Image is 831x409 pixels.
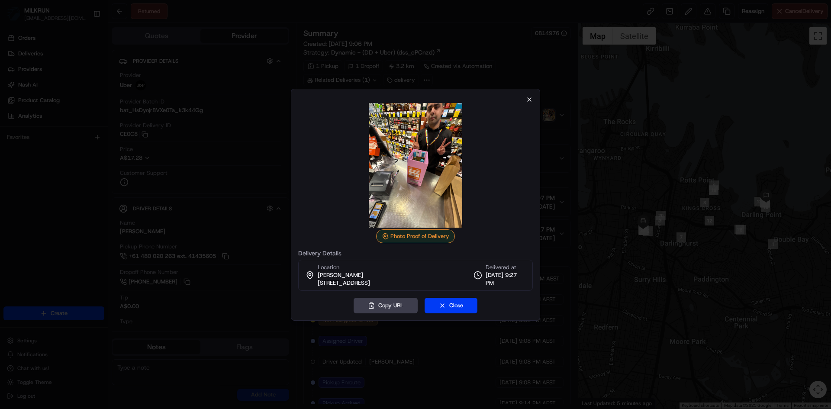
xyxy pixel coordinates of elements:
span: Location [318,264,339,271]
span: [PERSON_NAME] [318,271,363,279]
span: [STREET_ADDRESS] [318,279,370,287]
button: Copy URL [354,298,418,313]
img: photo_proof_of_delivery image [353,103,478,228]
div: Photo Proof of Delivery [376,229,455,243]
span: [DATE] 9:27 PM [486,271,525,287]
button: Close [425,298,477,313]
label: Delivery Details [298,250,533,256]
span: Delivered at [486,264,525,271]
